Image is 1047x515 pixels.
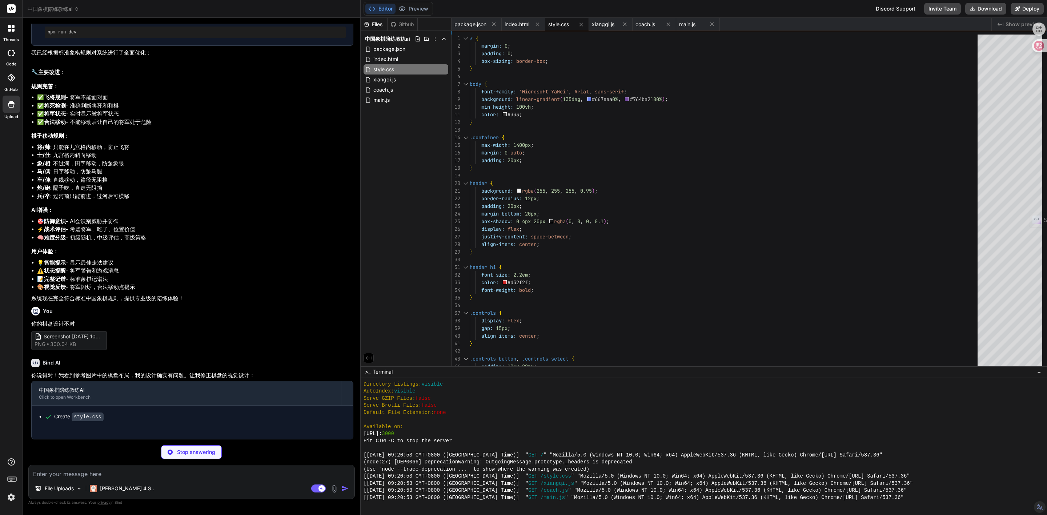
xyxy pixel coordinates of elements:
span: 15px [496,325,508,331]
span: box-shadow: [481,218,513,225]
span: main.js [373,96,390,104]
div: 35 [452,294,460,302]
span: ; [519,317,522,324]
div: Click to collapse the range. [461,35,470,42]
strong: 马/傌 [37,168,50,175]
div: 28 [452,241,460,248]
div: Click to open Workbench [39,394,334,400]
div: 10 [452,103,460,111]
h3: AI增强： [31,206,353,214]
span: ; [606,218,609,225]
span: font-size: [481,271,510,278]
span: , [618,96,621,102]
span: ; [510,50,513,57]
span: style.css [373,65,395,74]
div: 26 [452,225,460,233]
span: visible [394,388,416,395]
span: 100vh [516,104,531,110]
span: background: [481,188,513,194]
div: 2 [452,42,460,50]
span: GET [528,452,537,459]
div: 12 [452,118,460,126]
span: ; [519,111,522,118]
li: : 只能在九宫格内移动，防止飞将 [37,143,353,152]
h6: Bind AI [43,359,60,366]
button: − [1036,366,1043,378]
span: ; [519,226,522,232]
span: body [470,81,481,87]
span: 0 [569,218,571,225]
span: { [499,310,502,316]
span: } [470,65,473,72]
strong: 视觉反馈 [44,283,66,290]
span: { [476,35,478,41]
span: ; [537,210,539,217]
div: 30 [452,256,460,263]
div: 43 [452,355,460,363]
span: png [35,341,45,348]
span: ; [519,157,522,164]
li: 🧠 - 初级随机，中级评估，高级策略 [37,234,353,242]
span: select [551,355,569,362]
li: 💡 - 显示最佳走法建议 [37,259,353,267]
strong: 防御意识 [44,218,66,225]
span: 20px [522,363,534,370]
span: 0 [516,218,519,225]
strong: 炮/砲 [37,184,50,191]
div: Click to collapse the range. [461,80,470,88]
span: display: [481,317,505,324]
div: 21 [452,187,460,195]
span: 0 [586,218,589,225]
span: 0% [612,96,618,102]
span: center [519,333,537,339]
span: , [580,96,583,102]
img: attachment [330,484,338,493]
span: 12px [525,195,537,202]
strong: 飞将规则 [44,94,66,101]
span: display: [481,226,505,232]
span: align-items: [481,241,516,248]
span: align-items: [481,333,516,339]
li: : 隔子吃，直走无阻挡 [37,184,353,192]
span: Arial [574,88,589,95]
strong: 主要改进 [38,69,60,76]
span: 10px [508,363,519,370]
li: : 九宫格内斜向移动 [37,151,353,160]
span: Terminal [373,368,393,375]
img: Claude 4 Sonnet [90,485,97,492]
span: 20px [534,218,545,225]
span: 20px [508,157,519,164]
span: ( [566,218,569,225]
span: , [574,188,577,194]
div: 27 [452,233,460,241]
span: false [421,402,437,409]
span: ; [531,104,534,110]
span: , [516,355,519,362]
span: bold [519,287,531,293]
div: 22 [452,195,460,202]
img: settings [5,491,17,503]
span: header [470,180,487,186]
li: ✅ - 准确判断将死和和棋 [37,102,353,110]
span: [[DATE] 09:20:53 GMT+0800 ([GEOGRAPHIC_DATA] Time)] " [364,452,528,459]
h3: 棋子移动规则： [31,132,353,140]
span: .controls [522,355,548,362]
span: max-width: [481,142,510,148]
strong: 士/仕 [37,152,50,158]
strong: 将军状态 [44,110,66,117]
pre: npm run dev [48,29,343,35]
p: 你说得对！我看到参考图片中的棋盘布局，我的设计确实有问题。让我修正棋盘的视觉设计： [31,371,353,380]
span: " "Mozilla/5.0 (Windows NT 10.0; Win64; x64) AppleWebKit/537.36 (KHTML, like Gecko) Chrome/[URL] ... [543,452,882,459]
span: #333 [508,111,519,118]
span: 中国象棋陪练教练ai [365,35,410,43]
div: Click to collapse the range. [461,309,470,317]
span: } [470,119,473,125]
strong: 车/俥 [37,176,50,183]
span: >_ [365,368,370,375]
div: Files [361,21,387,28]
span: xiangqi.js [373,75,397,84]
span: .controls [470,310,496,316]
span: Hit CTRL-C to stop the server [364,438,452,445]
span: none [434,409,446,417]
span: Directory Listings: [364,381,422,388]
